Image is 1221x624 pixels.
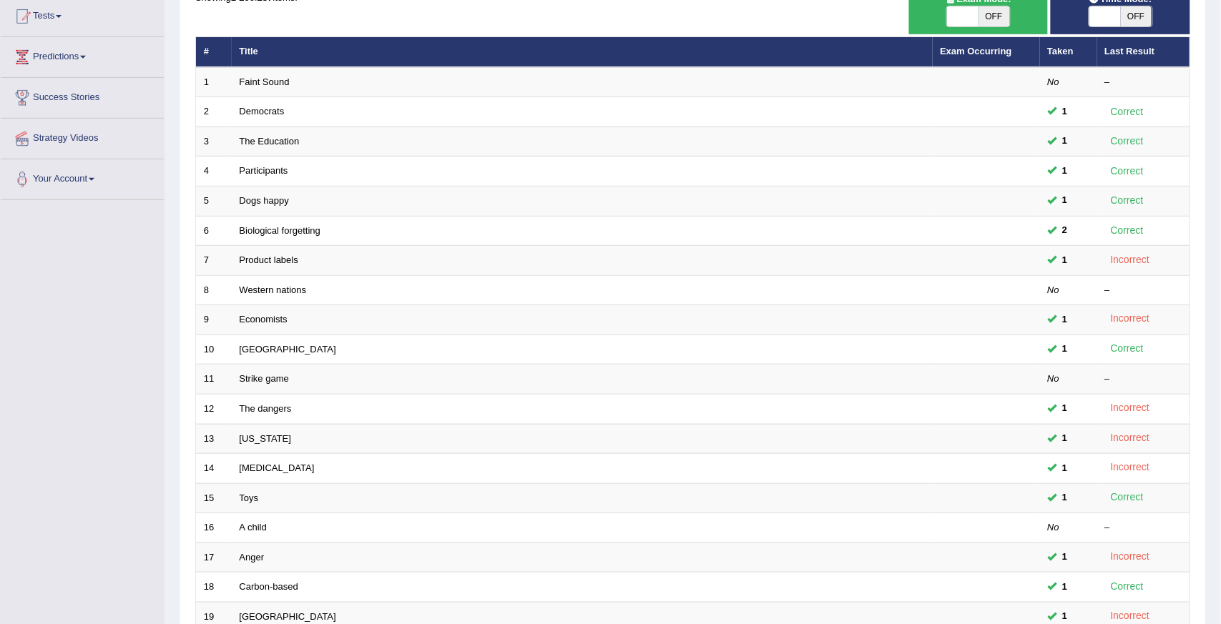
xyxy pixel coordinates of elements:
a: Dogs happy [240,195,289,206]
span: You can still take this question [1057,609,1074,624]
span: You can still take this question [1057,223,1074,238]
a: Carbon-based [240,581,298,592]
span: You can still take this question [1057,342,1074,357]
span: You can still take this question [1057,490,1074,505]
span: You can still take this question [1057,580,1074,595]
td: 6 [196,216,232,246]
a: The Education [240,136,300,147]
div: Correct [1105,490,1150,506]
a: [GEOGRAPHIC_DATA] [240,344,336,355]
a: Predictions [1,37,164,73]
a: Product labels [240,254,298,265]
a: Participants [240,165,288,176]
a: Strategy Videos [1,119,164,154]
div: Incorrect [1105,400,1156,417]
span: You can still take this question [1057,461,1074,476]
td: 4 [196,157,232,187]
div: Correct [1105,163,1150,179]
a: Economists [240,314,288,325]
th: Taken [1040,37,1097,67]
span: OFF [979,6,1010,26]
span: You can still take this question [1057,193,1074,208]
td: 5 [196,187,232,217]
td: 11 [196,365,232,395]
div: – [1105,76,1182,89]
span: You can still take this question [1057,550,1074,565]
a: Faint Sound [240,76,290,87]
a: Anger [240,552,265,563]
span: You can still take this question [1057,134,1074,149]
th: Title [232,37,933,67]
td: 1 [196,67,232,97]
td: 18 [196,573,232,603]
a: [MEDICAL_DATA] [240,462,315,473]
span: You can still take this question [1057,312,1074,327]
td: 3 [196,127,232,157]
div: Correct [1105,133,1150,149]
span: You can still take this question [1057,104,1074,119]
td: 8 [196,275,232,305]
td: 12 [196,394,232,424]
div: Correct [1105,341,1150,357]
a: [GEOGRAPHIC_DATA] [240,611,336,622]
div: Incorrect [1105,430,1156,447]
div: – [1105,521,1182,535]
div: Incorrect [1105,252,1156,268]
td: 2 [196,97,232,127]
a: Democrats [240,106,285,117]
td: 14 [196,454,232,484]
em: No [1048,284,1060,295]
td: 15 [196,483,232,513]
th: # [196,37,232,67]
span: You can still take this question [1057,401,1074,416]
td: 16 [196,513,232,543]
div: Incorrect [1105,311,1156,327]
td: 7 [196,246,232,276]
span: You can still take this question [1057,164,1074,179]
div: Correct [1105,104,1150,120]
td: 10 [196,335,232,365]
a: Strike game [240,373,289,384]
a: Biological forgetting [240,225,320,236]
div: Correct [1105,192,1150,209]
a: Toys [240,492,259,503]
td: 17 [196,543,232,573]
span: You can still take this question [1057,431,1074,446]
th: Last Result [1097,37,1190,67]
div: – [1105,372,1182,386]
div: Correct [1105,222,1150,239]
a: The dangers [240,403,292,414]
div: – [1105,284,1182,297]
td: 13 [196,424,232,454]
a: Your Account [1,159,164,195]
a: [US_STATE] [240,433,291,444]
div: Correct [1105,579,1150,595]
a: Success Stories [1,78,164,114]
span: OFF [1121,6,1152,26]
em: No [1048,522,1060,533]
em: No [1048,76,1060,87]
a: Exam Occurring [941,46,1012,56]
a: A child [240,522,267,533]
span: You can still take this question [1057,253,1074,268]
td: 9 [196,305,232,335]
div: Incorrect [1105,460,1156,476]
a: Western nations [240,284,307,295]
div: Incorrect [1105,549,1156,565]
em: No [1048,373,1060,384]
